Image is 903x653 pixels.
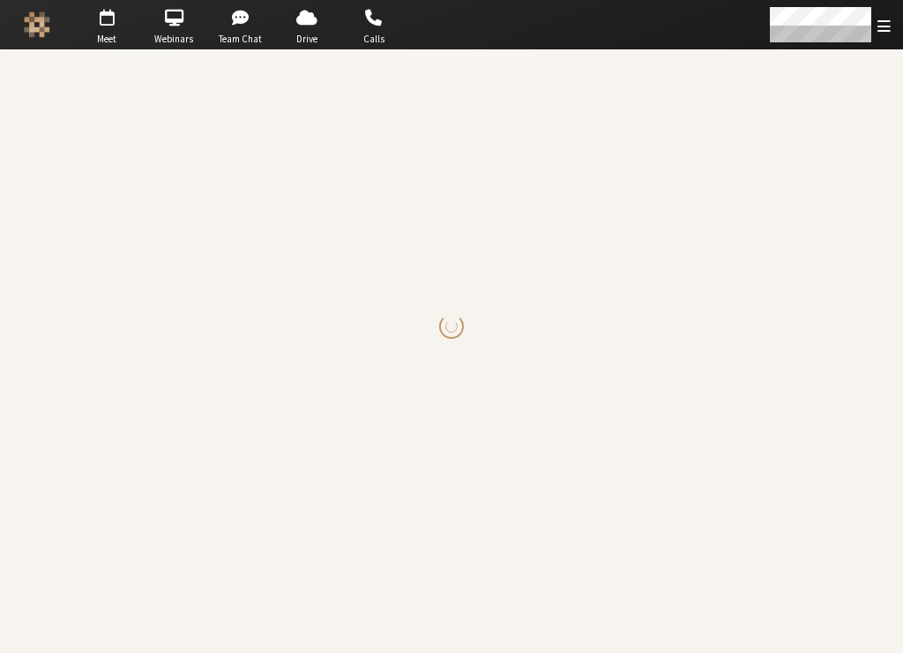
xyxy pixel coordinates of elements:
span: Webinars [143,32,205,47]
span: Calls [343,32,405,47]
img: Iotum [24,11,50,38]
span: Meet [76,32,138,47]
span: Drive [276,32,338,47]
span: Team Chat [210,32,272,47]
